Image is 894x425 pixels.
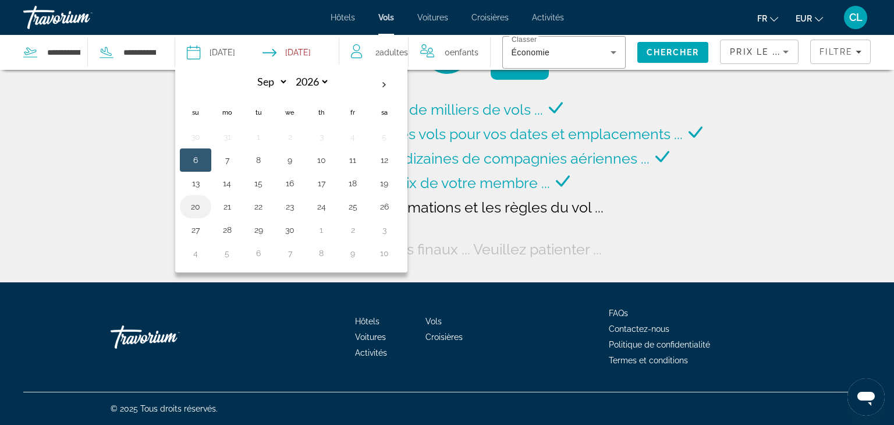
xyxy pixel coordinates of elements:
[343,152,362,168] button: Day 11
[343,245,362,261] button: Day 9
[281,152,299,168] button: Day 9
[445,44,478,61] span: 0
[417,13,448,22] a: Voitures
[379,48,408,57] span: Adultes
[111,320,227,355] a: Go Home
[249,199,268,215] button: Day 22
[425,332,463,342] a: Croisières
[250,72,288,92] select: Select month
[355,348,387,357] a: Activités
[281,129,299,145] button: Day 2
[840,5,871,30] button: User Menu
[512,48,550,57] span: Économie
[343,175,362,192] button: Day 18
[532,13,564,22] a: Activités
[757,14,767,23] span: fr
[375,175,393,192] button: Day 19
[218,222,236,238] button: Day 28
[312,245,331,261] button: Day 8
[312,199,331,215] button: Day 24
[249,129,268,145] button: Day 1
[281,222,299,238] button: Day 30
[637,42,709,63] button: Search
[375,129,393,145] button: Day 5
[23,2,140,33] a: Travorium
[249,152,268,168] button: Day 8
[187,35,235,70] button: Select depart date
[757,10,778,27] button: Change language
[218,129,236,145] button: Day 31
[225,150,650,167] span: Trouver le meilleur prix de dizaines de compagnies aériennes ...
[609,324,669,334] a: Contactez-nous
[375,199,393,215] button: Day 26
[368,72,400,98] button: Next month
[355,317,379,326] a: Hôtels
[331,13,355,22] a: Hôtels
[378,13,394,22] a: Vols
[730,47,821,56] span: Prix ​​le plus bas
[512,36,537,44] mat-label: Classer
[249,245,268,261] button: Day 6
[218,175,236,192] button: Day 14
[312,152,331,168] button: Day 10
[375,222,393,238] button: Day 3
[847,378,885,416] iframe: Bouton de lancement de la fenêtre de messagerie
[262,35,311,70] button: Select return date
[218,199,236,215] button: Day 21
[186,175,205,192] button: Day 13
[218,245,236,261] button: Day 5
[375,245,393,261] button: Day 10
[325,174,550,192] span: Calcul du prix de votre membre ...
[796,10,823,27] button: Change currency
[343,222,362,238] button: Day 2
[331,101,543,118] span: Recherche de milliers de vols ...
[609,309,628,318] a: FAQs
[425,317,442,326] a: Vols
[375,44,408,61] span: 2
[609,340,710,349] a: Politique de confidentialité
[647,48,700,57] span: Chercher
[796,14,812,23] span: EUR
[186,129,205,145] button: Day 30
[849,12,863,23] span: CL
[730,45,789,59] mat-select: Sort by
[312,129,331,145] button: Day 3
[186,222,205,238] button: Day 27
[186,245,205,261] button: Day 4
[281,199,299,215] button: Day 23
[218,152,236,168] button: Day 7
[271,199,604,216] span: Rassembler les informations et les règles du vol ...
[312,222,331,238] button: Day 1
[471,13,509,22] a: Croisières
[249,222,268,238] button: Day 29
[281,175,299,192] button: Day 16
[810,40,871,64] button: Filters
[180,72,400,265] table: Left calendar grid
[343,129,362,145] button: Day 4
[111,404,218,413] span: © 2025 Tous droits réservés.
[186,199,205,215] button: Day 20
[355,332,386,342] a: Voitures
[186,152,205,168] button: Day 6
[191,125,683,143] span: Vérification de la disponibilité des vols pour vos dates et emplacements ...
[281,245,299,261] button: Day 7
[343,199,362,215] button: Day 25
[292,72,329,92] select: Select year
[249,175,268,192] button: Day 15
[339,35,490,70] button: Travelers: 2 adults, 0 children
[609,356,688,365] a: Termes et conditions
[375,152,393,168] button: Day 12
